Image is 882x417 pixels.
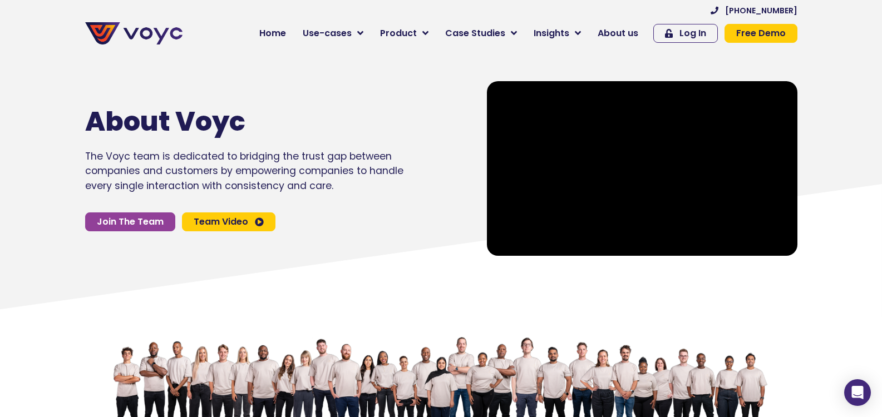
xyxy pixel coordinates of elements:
a: Case Studies [437,22,525,44]
span: Insights [534,27,569,40]
span: Use-cases [303,27,352,40]
span: Home [259,27,286,40]
span: Product [380,27,417,40]
a: About us [589,22,647,44]
a: Product [372,22,437,44]
p: The Voyc team is dedicated to bridging the trust gap between companies and customers by empowerin... [85,149,403,193]
a: Free Demo [725,24,797,43]
h1: About Voyc [85,106,370,138]
span: Case Studies [445,27,505,40]
span: Log In [679,29,706,38]
a: Insights [525,22,589,44]
a: Home [251,22,294,44]
a: [PHONE_NUMBER] [711,7,797,14]
a: Join The Team [85,212,175,231]
div: Open Intercom Messenger [844,379,871,406]
a: Team Video [182,212,275,231]
a: Use-cases [294,22,372,44]
span: Free Demo [736,29,786,38]
span: [PHONE_NUMBER] [725,7,797,14]
img: voyc-full-logo [85,22,183,44]
iframe: youtube Video Player [487,81,797,256]
a: Log In [653,24,718,43]
span: Team Video [194,217,248,226]
span: About us [598,27,638,40]
span: Join The Team [97,217,164,226]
